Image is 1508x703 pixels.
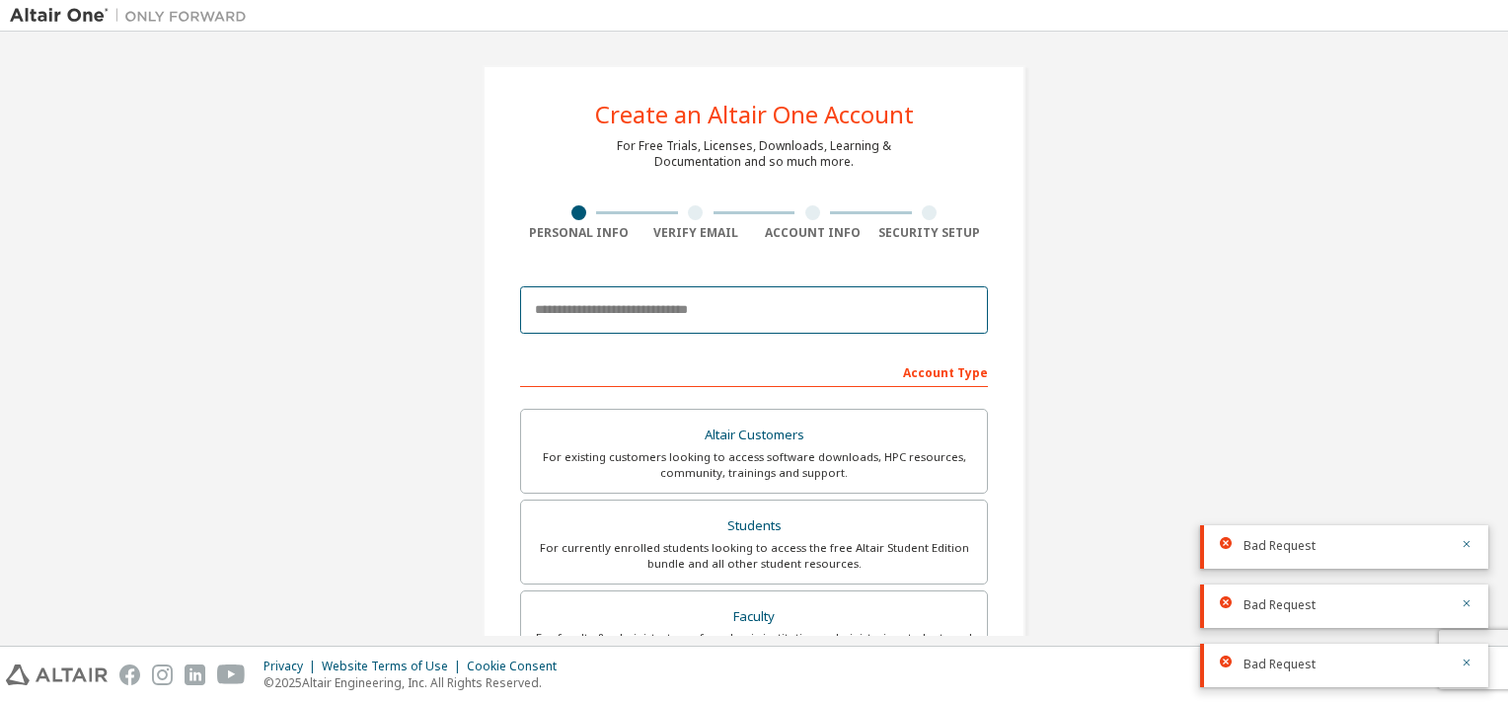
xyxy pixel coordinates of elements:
[595,103,914,126] div: Create an Altair One Account
[1244,597,1316,613] span: Bad Request
[1244,538,1316,554] span: Bad Request
[533,512,975,540] div: Students
[617,138,891,170] div: For Free Trials, Licenses, Downloads, Learning & Documentation and so much more.
[638,225,755,241] div: Verify Email
[264,659,322,674] div: Privacy
[119,664,140,685] img: facebook.svg
[1244,657,1316,672] span: Bad Request
[217,664,246,685] img: youtube.svg
[871,225,989,241] div: Security Setup
[185,664,205,685] img: linkedin.svg
[520,355,988,387] div: Account Type
[6,664,108,685] img: altair_logo.svg
[10,6,257,26] img: Altair One
[322,659,467,674] div: Website Terms of Use
[533,603,975,631] div: Faculty
[533,630,975,662] div: For faculty & administrators of academic institutions administering students and accessing softwa...
[533,449,975,481] div: For existing customers looking to access software downloads, HPC resources, community, trainings ...
[467,659,568,674] div: Cookie Consent
[152,664,173,685] img: instagram.svg
[520,225,638,241] div: Personal Info
[264,674,568,691] p: © 2025 Altair Engineering, Inc. All Rights Reserved.
[754,225,871,241] div: Account Info
[533,540,975,572] div: For currently enrolled students looking to access the free Altair Student Edition bundle and all ...
[533,422,975,449] div: Altair Customers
